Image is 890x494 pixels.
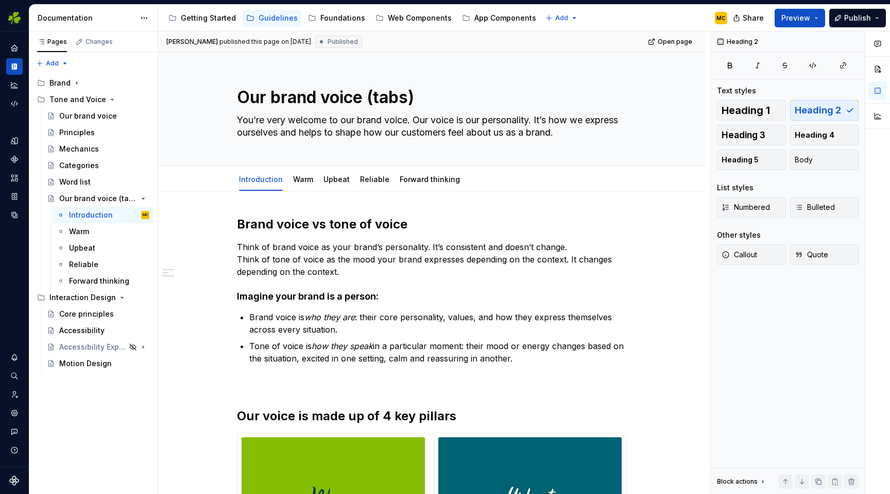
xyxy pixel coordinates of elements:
button: Contact support [6,423,23,440]
a: Design tokens [6,133,23,149]
a: Components [6,151,23,168]
span: [PERSON_NAME] [166,38,218,46]
div: Mechanics [59,144,99,154]
span: Preview [781,13,810,23]
a: Word list [43,174,153,190]
a: Motion Design [43,355,153,372]
div: Introduction [235,168,287,190]
span: Add [46,59,59,68]
div: MC [143,210,148,220]
div: Guidelines [259,13,298,23]
a: Accessibility Explained [43,339,153,355]
div: Page tree [164,8,540,28]
span: Quote [795,250,828,260]
div: Changes [85,38,113,46]
div: Documentation [38,13,135,23]
span: Numbered [722,202,770,212]
svg: Supernova Logo [9,475,20,486]
a: Warm [293,175,313,184]
a: Home [6,40,23,56]
a: Open page [645,35,697,49]
div: Block actions [717,474,767,489]
span: Heading 3 [722,130,765,140]
a: Forward thinking [53,273,153,289]
div: Our brand voice [59,111,117,121]
em: who they are [304,312,355,322]
a: Forward thinking [400,175,460,184]
em: how they speak [312,341,373,351]
img: 56b5df98-d96d-4d7e-807c-0afdf3bdaefa.png [8,12,21,24]
button: Numbered [717,197,786,218]
p: Tone of voice is in a particular moment: their mood or energy changes based on the situation, exc... [249,340,626,365]
div: Tone and Voice [33,91,153,108]
span: Add [555,14,568,22]
div: Accessibility Explained [59,342,126,352]
a: Accessibility [43,322,153,339]
a: Foundations [304,10,369,26]
a: Analytics [6,77,23,93]
div: Motion Design [59,358,112,369]
a: Reliable [360,175,389,184]
button: Body [790,150,859,170]
div: Accessibility [59,325,105,336]
button: Heading 5 [717,150,786,170]
div: List styles [717,183,754,193]
span: Publish [844,13,871,23]
div: Interaction Design [49,292,116,303]
div: Categories [59,160,99,171]
div: Warm [69,226,89,237]
div: Web Components [388,13,452,23]
a: Documentation [6,58,23,75]
button: Heading 3 [717,125,786,145]
a: Upbeat [323,175,350,184]
strong: Brand voice vs tone of voice [237,217,407,232]
div: Warm [289,168,317,190]
button: Bulleted [790,197,859,218]
span: Heading 5 [722,155,759,165]
div: Interaction Design [33,289,153,306]
a: Settings [6,405,23,421]
span: Open page [658,38,692,46]
a: Storybook stories [6,188,23,205]
div: Introduction [69,210,113,220]
div: Forward thinking [396,168,464,190]
div: Brand [33,75,153,91]
textarea: You’re very welcome to our brand voice. Our voice is our personality. It’s how we express ourselv... [235,112,624,141]
div: Tone and Voice [49,94,106,105]
button: Search ⌘K [6,368,23,384]
div: Getting Started [181,13,236,23]
span: Bulleted [795,202,835,212]
a: App Components [458,10,540,26]
button: Notifications [6,349,23,366]
a: Reliable [53,256,153,273]
div: Other styles [717,230,761,240]
a: Invite team [6,386,23,403]
button: Add [542,11,581,25]
div: Foundations [320,13,365,23]
button: Preview [775,9,825,27]
p: Think of brand voice as your brand’s personality. It’s consistent and doesn’t change. Think of to... [237,241,626,278]
a: IntroductionMC [53,207,153,223]
a: Mechanics [43,141,153,157]
div: Reliable [356,168,393,190]
textarea: Our brand voice (tabs) [235,85,624,110]
a: Principles [43,124,153,141]
div: published this page on [DATE] [219,38,311,46]
span: Heading 4 [795,130,834,140]
div: Word list [59,177,91,187]
span: Share [743,13,764,23]
button: Callout [717,244,786,265]
div: Pages [37,38,67,46]
div: Block actions [717,477,758,486]
button: Quote [790,244,859,265]
div: Text styles [717,86,756,96]
p: Brand voice is : their core personality, values, and how they express themselves across every sit... [249,311,626,336]
a: Assets [6,170,23,186]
